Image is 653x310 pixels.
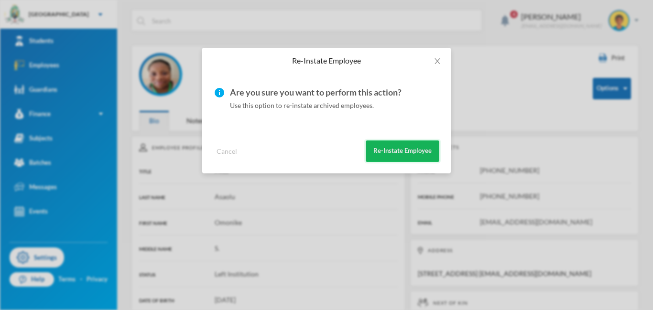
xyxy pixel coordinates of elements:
[230,85,402,100] div: Are you sure you want to perform this action?
[230,85,402,110] div: Use this option to re-instate archived employees.
[214,146,240,157] button: Cancel
[214,85,225,98] i: info
[214,55,439,66] div: Re-Instate Employee
[366,140,439,162] button: Re-Instate Employee
[434,57,441,65] i: icon: close
[424,48,451,75] button: Close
